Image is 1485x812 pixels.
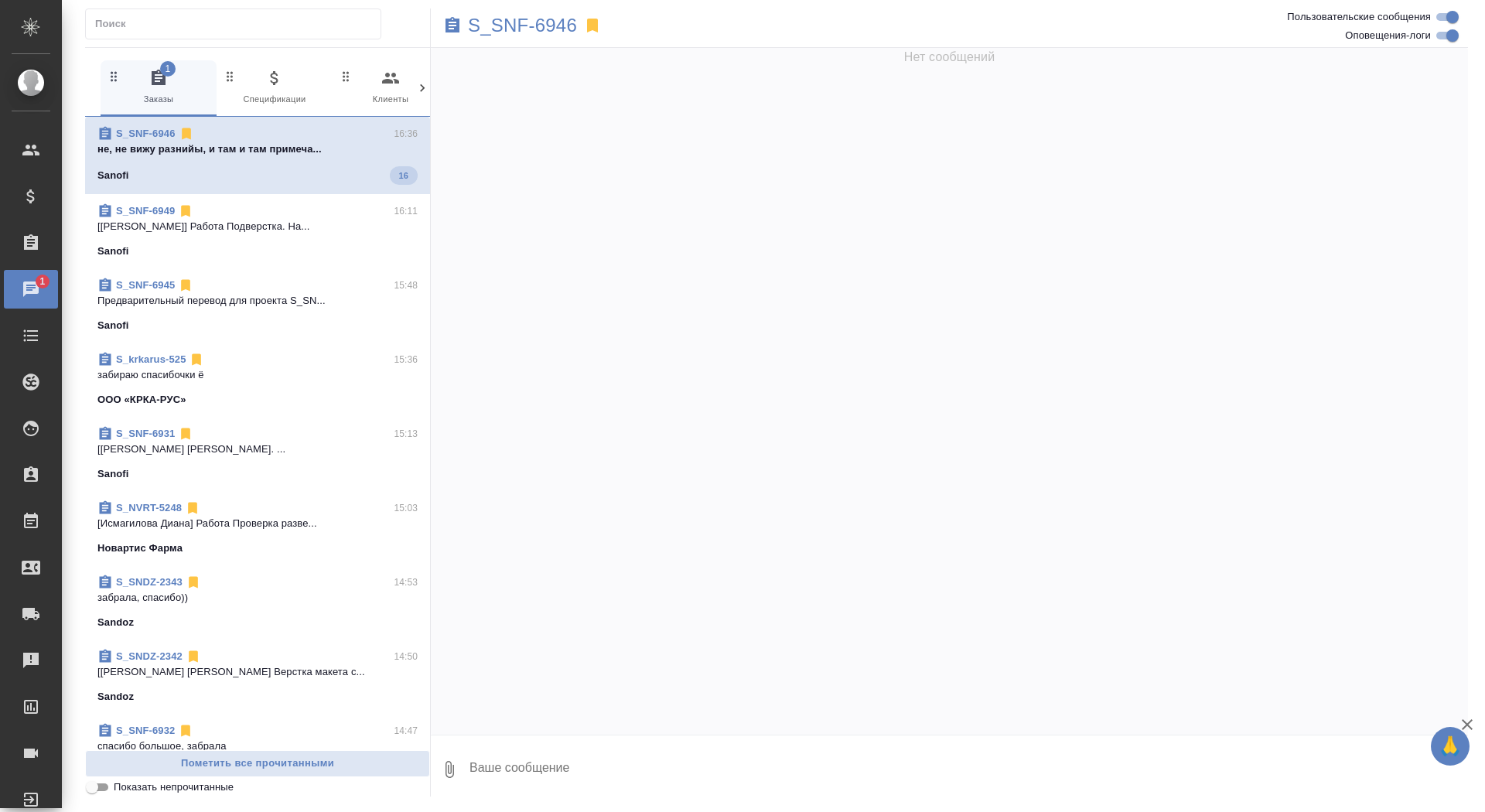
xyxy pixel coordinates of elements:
[185,500,200,516] svg: Отписаться
[114,780,234,795] span: Показать непрочитанные
[97,664,418,680] p: [[PERSON_NAME] [PERSON_NAME] Верстка макета с...
[390,168,418,183] span: 16
[178,723,193,739] svg: Отписаться
[97,367,418,383] p: забираю спасибочки ё
[85,565,430,640] div: S_SNDZ-234314:53забрала, спасибо))Sandoz
[178,426,193,442] svg: Отписаться
[97,244,129,259] p: Sanofi
[394,426,418,442] p: 15:13
[116,502,182,513] a: S_NVRT-5248
[97,442,418,457] p: [[PERSON_NAME] [PERSON_NAME]. ...
[97,739,418,754] p: спасибо большое, забрала
[116,205,175,217] a: S_SNF-6949
[85,640,430,714] div: S_SNDZ-234214:50[[PERSON_NAME] [PERSON_NAME] Верстка макета с...Sandoz
[97,689,134,705] p: Sandoz
[1287,9,1431,25] span: Пользовательские сообщения
[394,575,418,590] p: 14:53
[116,650,183,662] a: S_SNDZ-2342
[394,723,418,739] p: 14:47
[97,293,418,309] p: Предварительный перевод для проекта S_SN...
[97,318,129,333] p: Sanofi
[30,274,54,289] span: 1
[85,343,430,417] div: S_krkarus-52515:36забираю спасибочки ёООО «КРКА-РУС»
[178,278,193,293] svg: Отписаться
[97,516,418,531] p: [Исмагилова Диана] Работа Проверка разве...
[1345,28,1431,43] span: Оповещения-логи
[189,352,204,367] svg: Отписаться
[94,755,422,773] span: Пометить все прочитанными
[223,69,237,84] svg: Зажми и перетащи, чтобы поменять порядок вкладок
[85,750,430,777] button: Пометить все прочитанными
[1437,730,1463,763] span: 🙏
[97,219,418,234] p: [[PERSON_NAME]] Работа Подверстка. На...
[85,417,430,491] div: S_SNF-693115:13[[PERSON_NAME] [PERSON_NAME]. ...Sanofi
[85,714,430,788] div: S_SNF-693214:47спасибо большое, забралаSanofi
[160,61,176,77] span: 1
[116,576,183,588] a: S_SNDZ-2343
[223,69,326,107] span: Спецификации
[85,491,430,565] div: S_NVRT-524815:03[Исмагилова Диана] Работа Проверка разве...Новартис Фарма
[394,203,418,219] p: 16:11
[116,353,186,365] a: S_krkarus-525
[186,649,201,664] svg: Отписаться
[97,541,183,556] p: Новартис Фарма
[186,575,201,590] svg: Отписаться
[97,142,418,157] p: не, не вижу разнийы, и там и там примеча...
[4,270,58,309] a: 1
[97,615,134,630] p: Sandoz
[97,392,186,408] p: ООО «КРКА-РУС»
[116,279,175,291] a: S_SNF-6945
[85,117,430,194] div: S_SNF-694616:36не, не вижу разнийы, и там и там примеча...Sanofi16
[85,194,430,268] div: S_SNF-694916:11[[PERSON_NAME]] Работа Подверстка. На...Sanofi
[394,500,418,516] p: 15:03
[394,278,418,293] p: 15:48
[95,13,381,35] input: Поиск
[85,268,430,343] div: S_SNF-694515:48Предварительный перевод для проекта S_SN...Sanofi
[1431,727,1470,766] button: 🙏
[178,203,193,219] svg: Отписаться
[394,352,418,367] p: 15:36
[116,428,175,439] a: S_SNF-6931
[116,725,175,736] a: S_SNF-6932
[904,48,995,67] span: Нет сообщений
[179,126,194,142] svg: Отписаться
[394,649,418,664] p: 14:50
[339,69,353,84] svg: Зажми и перетащи, чтобы поменять порядок вкладок
[116,128,176,139] a: S_SNF-6946
[468,18,577,33] a: S_SNF-6946
[339,69,442,107] span: Клиенты
[97,168,129,183] p: Sanofi
[107,69,210,107] span: Заказы
[107,69,121,84] svg: Зажми и перетащи, чтобы поменять порядок вкладок
[97,466,129,482] p: Sanofi
[394,126,418,142] p: 16:36
[97,590,418,606] p: забрала, спасибо))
